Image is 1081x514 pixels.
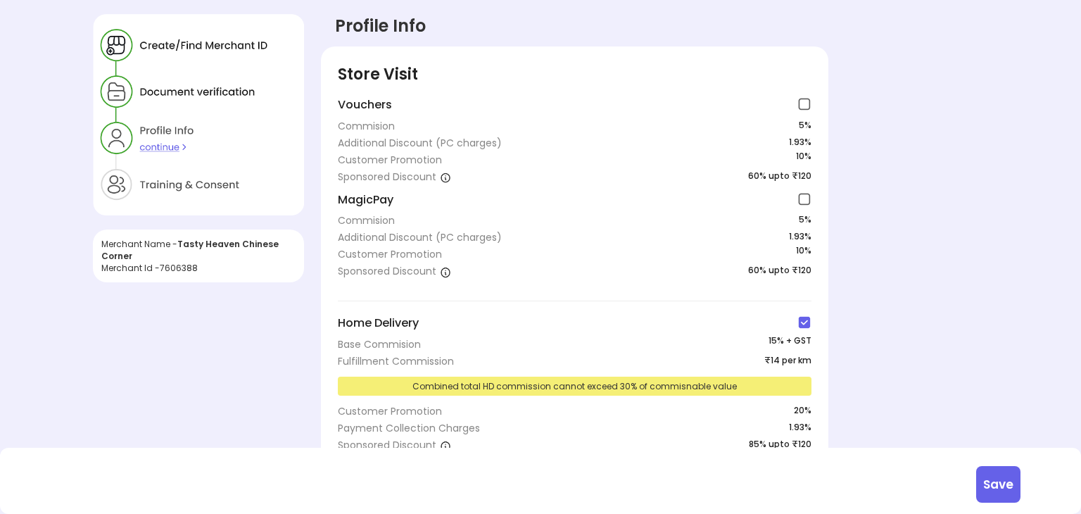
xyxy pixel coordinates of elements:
[338,153,442,167] div: Customer Promotion
[799,213,811,227] span: 5 %
[338,192,393,208] span: MagicPay
[440,440,451,451] img: a1isth1TvIaw5-r4PTQNnx6qH7hW1RKYA7fi6THaHSkdiamaZazZcPW6JbVsfR8_gv9BzWgcW1PiHueWjVd6jXxw-cSlbelae...
[440,172,451,183] img: a1isth1TvIaw5-r4PTQNnx6qH7hW1RKYA7fi6THaHSkdiamaZazZcPW6JbVsfR8_gv9BzWgcW1PiHueWjVd6jXxw-cSlbelae...
[789,136,811,150] span: 1.93%
[789,421,811,438] span: 1.93%
[799,119,811,133] span: 5 %
[796,244,811,264] span: 10 %
[338,136,502,150] div: Additional Discount (PC charges)
[338,213,395,227] div: Commision
[338,315,419,332] span: Home Delivery
[338,421,480,435] div: Payment Collection Charges
[101,262,296,274] div: Merchant Id - 7606388
[797,315,811,330] img: check
[764,354,811,368] span: ₹14 per km
[976,466,1020,503] button: Save
[748,264,811,278] span: 60% upto ₹120
[749,438,811,455] span: 85% upto ₹120
[440,266,451,277] img: a1isth1TvIaw5-r4PTQNnx6qH7hW1RKYA7fi6THaHSkdiamaZazZcPW6JbVsfR8_gv9BzWgcW1PiHueWjVd6jXxw-cSlbelae...
[338,230,502,244] div: Additional Discount (PC charges)
[338,354,454,368] div: Fulfillment Commission
[338,119,395,133] div: Commision
[338,247,442,261] div: Customer Promotion
[335,14,426,38] div: Profile Info
[338,438,451,452] div: Sponsored Discount
[338,97,392,113] span: Vouchers
[338,63,811,85] div: Store Visit
[338,337,421,351] div: Base Commision
[93,14,304,215] img: F5v65113e-42FXtpxsBMtONnwPG1_EaX-3wHePbWFkH8JRD8Sk0-DMAp0gQ6XK2l_kZvoHW-KXPRMcbAFtHSN823wLCE1trtG...
[789,230,811,244] span: 1.93%
[338,377,811,396] div: Combined total HD commission cannot exceed 30% of commisnable value
[338,264,451,278] div: Sponsored Discount
[748,170,811,184] span: 60% upto ₹120
[338,404,442,418] div: Customer Promotion
[769,334,811,351] span: 15 % + GST
[797,192,811,206] img: check
[794,404,811,418] span: 20 %
[338,170,451,184] div: Sponsored Discount
[101,238,279,262] span: Tasty Heaven Chinese Corner
[797,97,811,111] img: check
[101,238,296,262] div: Merchant Name -
[796,150,811,170] span: 10 %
